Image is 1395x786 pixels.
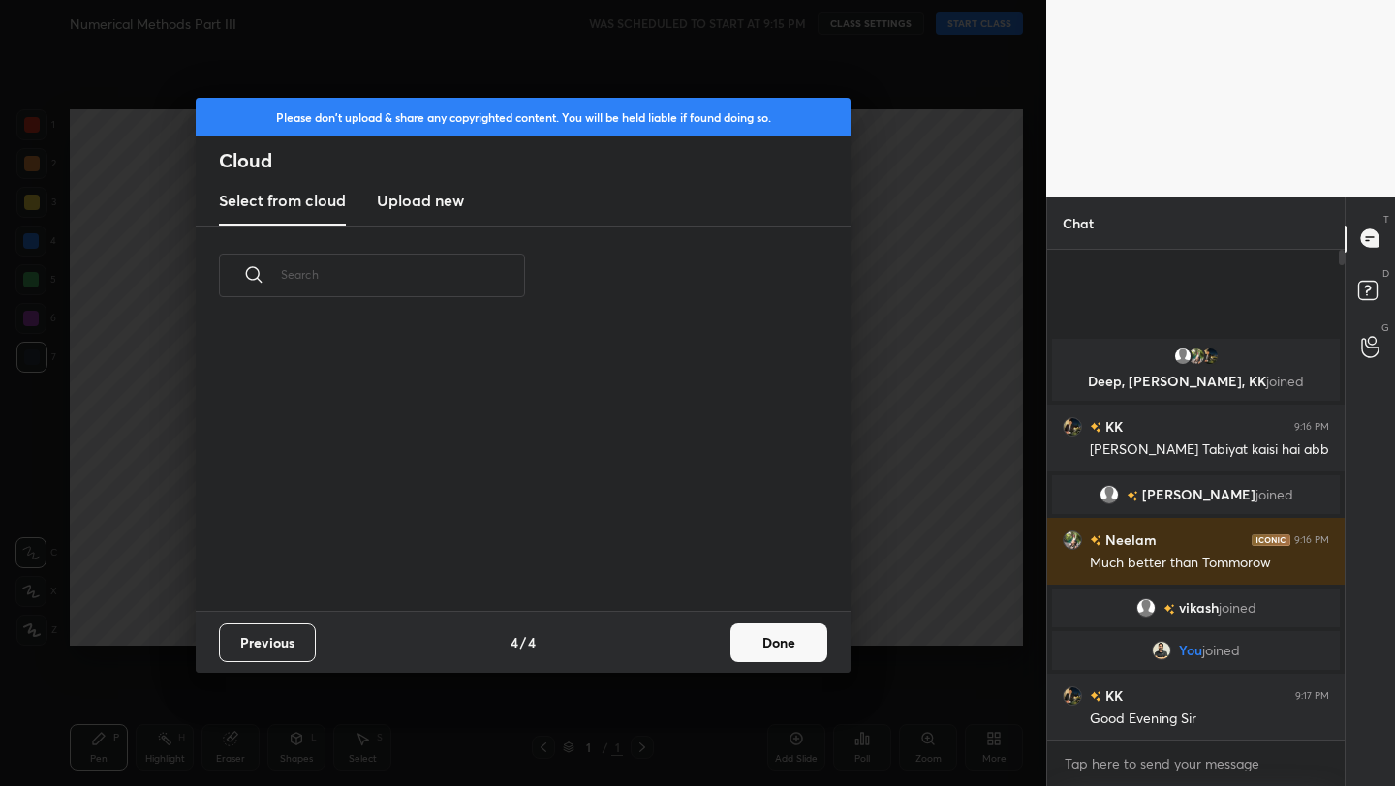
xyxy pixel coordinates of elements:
[1179,643,1202,658] span: You
[1047,197,1109,249] p: Chat
[1173,347,1193,366] img: default.png
[1266,372,1304,390] span: joined
[520,632,526,652] h4: /
[1090,422,1101,433] img: no-rating-badge.077c3623.svg
[1202,643,1240,658] span: joined
[1101,416,1123,437] h6: KK
[1142,487,1255,502] span: [PERSON_NAME]
[1163,603,1175,614] img: no-rating-badge.077c3623.svg
[1252,533,1290,545] img: iconic-dark.1390631f.png
[219,189,346,212] h3: Select from cloud
[1381,320,1389,335] p: G
[196,98,851,136] div: Please don't upload & share any copyrighted content. You will be held liable if found doing so.
[1090,554,1329,573] div: Much better than Tommorow
[1063,685,1082,705] img: 6a55dd52451a46b289bffde517f3571f.jpg
[1179,600,1219,616] span: vikash
[1200,347,1220,366] img: 6a55dd52451a46b289bffde517f3571f.jpg
[1294,420,1329,432] div: 9:16 PM
[1064,374,1328,389] p: Deep, [PERSON_NAME], KK
[1063,529,1082,549] img: 0bbe922dbdd0442daaa8d4efdbade835.jpg
[1101,685,1123,706] h6: KK
[1090,710,1329,729] div: Good Evening Sir
[1127,490,1138,500] img: no-rating-badge.077c3623.svg
[1090,440,1329,460] div: [PERSON_NAME] Tabiyat kaisi hai abb
[219,148,851,173] h2: Cloud
[1294,533,1329,545] div: 9:16 PM
[1219,600,1256,616] span: joined
[1101,529,1157,550] h6: Neelam
[1090,535,1101,546] img: no-rating-badge.077c3623.svg
[219,623,316,662] button: Previous
[1136,598,1156,618] img: default.png
[511,632,518,652] h4: 4
[377,189,464,212] h3: Upload new
[1187,347,1206,366] img: 0bbe922dbdd0442daaa8d4efdbade835.jpg
[281,233,525,316] input: Search
[1255,487,1293,502] span: joined
[730,623,827,662] button: Done
[1382,266,1389,281] p: D
[1063,416,1082,436] img: 6a55dd52451a46b289bffde517f3571f.jpg
[1047,335,1345,741] div: grid
[1295,689,1329,701] div: 9:17 PM
[1152,641,1171,660] img: d9cff753008c4d4b94e8f9a48afdbfb4.jpg
[528,632,536,652] h4: 4
[1090,691,1101,702] img: no-rating-badge.077c3623.svg
[1383,212,1389,227] p: T
[1100,485,1119,504] img: default.png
